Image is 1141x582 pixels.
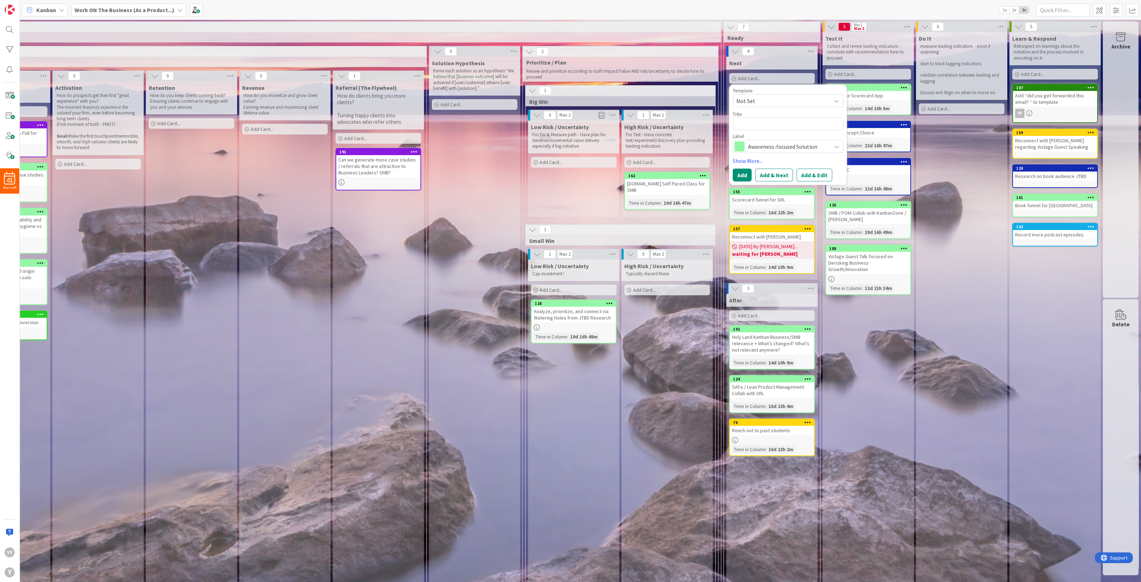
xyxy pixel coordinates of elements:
div: [DOMAIN_NAME] Self Paced Class for SMB [625,179,709,195]
input: Quick Filter... [1036,4,1090,16]
div: 121Book TOC [826,159,910,174]
div: Y [5,567,15,577]
div: Time in Column [828,284,862,292]
div: Book TOC [826,165,910,174]
a: 120Research on book audience JTBD [1012,164,1098,188]
p: How do you monetize and grow client value? [244,93,326,104]
a: 125SMB / POM Collab with KanbanZone / [PERSON_NAME]Time in Column:19d 16h 49m [825,201,911,239]
span: 0 [932,22,944,31]
div: 76 [733,420,814,425]
div: Time in Column [627,199,661,207]
span: After [729,297,742,304]
h3: How do clients bring you more clients? [337,93,420,106]
span: Add Card... [64,161,87,167]
span: : [766,359,767,367]
span: : [766,445,767,453]
div: 120Research on book audience JTBD [1013,165,1097,181]
p: How do prospects get their first "great experience" with you? [57,93,139,104]
div: 159Reconnect with [PERSON_NAME] regarding Vistage Guest Speaking [1013,129,1097,152]
span: Add Card... [834,71,857,77]
span: Ready [727,34,811,41]
p: frame each solution as an hypothesis “We believe that [business outcome] will be achieved if [use... [433,68,516,91]
span: Add Card... [539,287,562,293]
span: Add Card... [633,287,656,293]
p: Earning revenue and maximizing client lifetime value. [244,104,326,116]
span: Add Card... [633,159,656,165]
em: memorable, smooth, and high-value [57,133,140,145]
div: Max 2 [854,27,864,30]
div: Max 2 [559,252,570,256]
span: 0 [68,72,80,80]
span: 3 [742,284,754,293]
span: 3x [1019,6,1029,14]
span: Label [733,134,744,139]
div: Time in Column [732,402,766,410]
span: 1 [539,86,551,95]
em: truly experience the value [57,104,129,116]
div: 192 [730,326,814,332]
span: Activation [55,84,82,91]
div: 125 [829,203,910,208]
div: Book funnel for [GEOGRAPHIC_DATA] [1013,201,1097,210]
p: Ensuring clients continue to engage with you and your services. [150,98,233,110]
div: Can we generate more case studies / referrals that are attractive to Business Leaders? SMB? [336,155,420,177]
span: : [567,333,568,341]
div: SMB / POM Collab with KanbanZone / [PERSON_NAME] [826,208,910,224]
p: For Do & Measure path - Have plan for iterative/incremental value delivery especially if big init... [532,132,615,149]
div: 193 [829,85,910,90]
span: : [862,185,863,193]
div: 188 [829,246,910,251]
b: waiting for [PERSON_NAME] [732,250,812,257]
div: Time in Column [732,263,766,271]
div: 19d 16h 47m [662,199,693,207]
div: 120 [1016,166,1097,171]
div: Book Concept Choice [826,128,910,137]
div: 155 [730,189,814,195]
div: 19d 16h 49m [863,228,894,236]
a: 188Vistage Guest Talk focused on Derisking Business Growth/InnovationTime in Column:12d 21h 34m [825,245,911,295]
div: Time in Column [732,445,766,453]
span: Low Risk / Uncertainty [531,262,589,270]
div: 157 [730,226,814,232]
a: 167Add “did you get forwarded this email? “ to templateYY [1012,84,1098,123]
button: Add & Edit [797,169,832,182]
a: 162[DOMAIN_NAME] Self Paced Class for SMBTime in Column:19d 16h 47m [624,172,710,210]
div: 157 [733,226,814,231]
div: Record more podcast episodes [1013,230,1097,239]
button: Add [733,169,752,182]
div: 155Scorecard funnel for SRL [730,189,814,204]
p: Retrospect on learnings about the initiative and the process involved in executing on it. [1014,44,1096,61]
a: 121Book TOCTime in Column:22d 16h 48m [825,158,911,195]
div: 161Book funnel for [GEOGRAPHIC_DATA] [1013,194,1097,210]
span: Next [729,60,742,67]
span: 0 [445,47,457,56]
span: 0 [637,250,649,259]
span: 1 [544,250,556,259]
div: 76 [730,419,814,426]
span: Add Card... [344,135,367,142]
span: Referral (The Flywheel) [336,84,397,91]
span: Low Risk / Uncertainty [531,123,589,131]
span: Solution Hypothesis [432,60,485,67]
span: Add Card... [1021,71,1044,77]
div: 124 [730,376,814,382]
div: 161 [1016,195,1097,200]
span: Template [733,88,753,93]
span: Add Card... [927,106,950,112]
div: 128Analyze, prioritize, and connect via Watering Holes from JTBD Research [532,300,616,322]
div: Archive [1111,42,1130,51]
div: Max 2 [559,113,570,117]
div: Holy Land Kanban Business/SMB relevance + What's changed? What's not relevant anymore? [730,332,814,354]
span: 0 [162,72,174,80]
span: Big Win [529,98,706,105]
span: Awareness-focused Solution [748,142,827,152]
div: Max 1 [653,113,664,117]
div: 167 [1016,85,1097,90]
label: Title [733,111,742,117]
p: For Test - Have concrete test/experiment/discovery plan providing leading indicators [626,132,708,149]
div: 191Can we generate more case studies / referrals that are attractive to Business Leaders? SMB? [336,149,420,177]
span: Add Card... [738,312,761,319]
span: 61 [7,178,13,183]
a: 191Can we generate more case studies / referrals that are attractive to Business Leaders? SMB? [336,148,421,190]
div: 167Add “did you get forwarded this email? “ to template [1013,85,1097,107]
